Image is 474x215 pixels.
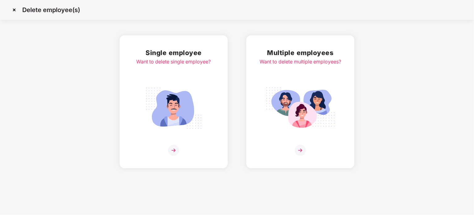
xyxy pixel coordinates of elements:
h2: Multiple employees [260,48,341,58]
div: Want to delete multiple employees? [260,58,341,66]
h2: Single employee [137,48,211,58]
img: svg+xml;base64,PHN2ZyB4bWxucz0iaHR0cDovL3d3dy53My5vcmcvMjAwMC9zdmciIHdpZHRoPSIzNiIgaGVpZ2h0PSIzNi... [168,145,179,156]
img: svg+xml;base64,PHN2ZyB4bWxucz0iaHR0cDovL3d3dy53My5vcmcvMjAwMC9zdmciIGlkPSJNdWx0aXBsZV9lbXBsb3llZS... [266,84,335,132]
img: svg+xml;base64,PHN2ZyBpZD0iQ3Jvc3MtMzJ4MzIiIHhtbG5zPSJodHRwOi8vd3d3LnczLm9yZy8yMDAwL3N2ZyIgd2lkdG... [9,5,19,15]
div: Want to delete single employee? [137,58,211,66]
p: Delete employee(s) [22,6,80,14]
img: svg+xml;base64,PHN2ZyB4bWxucz0iaHR0cDovL3d3dy53My5vcmcvMjAwMC9zdmciIHdpZHRoPSIzNiIgaGVpZ2h0PSIzNi... [295,145,306,156]
img: svg+xml;base64,PHN2ZyB4bWxucz0iaHR0cDovL3d3dy53My5vcmcvMjAwMC9zdmciIGlkPSJTaW5nbGVfZW1wbG95ZWUiIH... [139,84,208,132]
